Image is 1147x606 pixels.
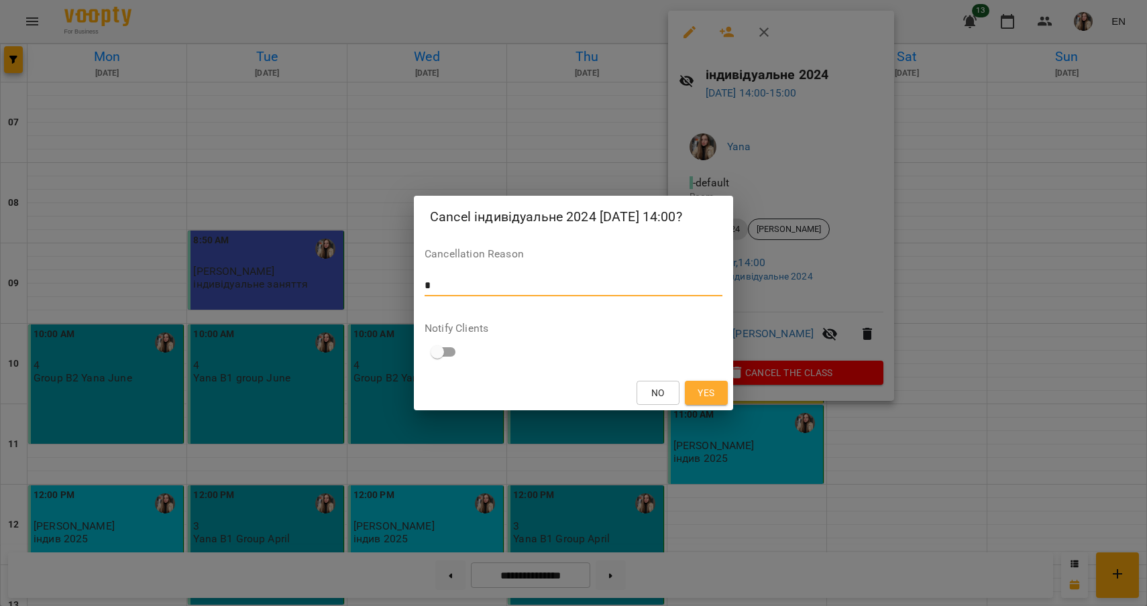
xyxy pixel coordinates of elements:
button: No [637,381,679,405]
button: Yes [685,381,728,405]
h2: Cancel індивідуальне 2024 [DATE] 14:00? [430,206,717,227]
span: No [651,385,665,401]
label: Notify Clients [425,323,722,334]
label: Cancellation Reason [425,249,722,259]
span: Yes [698,385,714,401]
